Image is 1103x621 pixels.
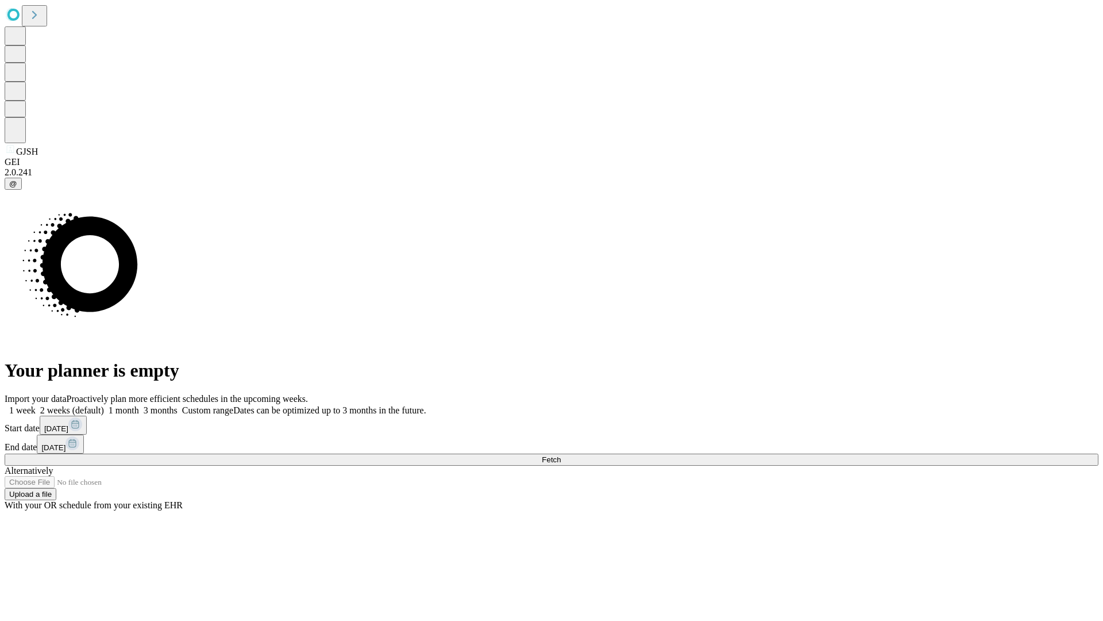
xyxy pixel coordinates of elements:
span: [DATE] [41,443,65,452]
button: Upload a file [5,488,56,500]
span: 1 week [9,405,36,415]
button: @ [5,178,22,190]
span: With your OR schedule from your existing EHR [5,500,183,510]
span: @ [9,179,17,188]
span: GJSH [16,147,38,156]
div: Start date [5,416,1098,435]
span: 3 months [144,405,178,415]
span: Alternatively [5,466,53,476]
span: Custom range [182,405,233,415]
span: [DATE] [44,424,68,433]
div: GEI [5,157,1098,167]
div: End date [5,435,1098,454]
div: 2.0.241 [5,167,1098,178]
span: Fetch [542,455,561,464]
h1: Your planner is empty [5,360,1098,381]
span: Dates can be optimized up to 3 months in the future. [233,405,426,415]
span: Proactively plan more efficient schedules in the upcoming weeks. [67,394,308,404]
button: Fetch [5,454,1098,466]
span: 2 weeks (default) [40,405,104,415]
button: [DATE] [37,435,84,454]
span: 1 month [109,405,139,415]
button: [DATE] [40,416,87,435]
span: Import your data [5,394,67,404]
